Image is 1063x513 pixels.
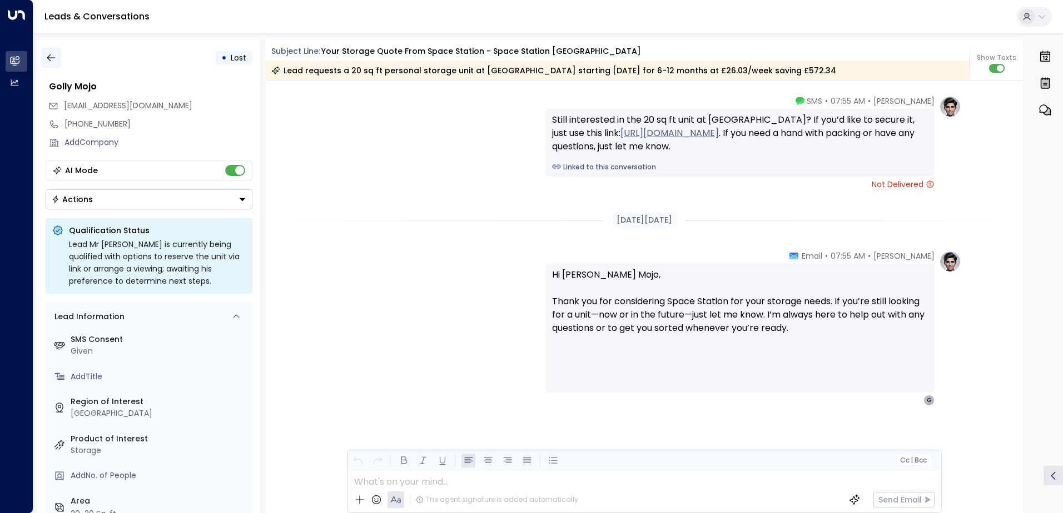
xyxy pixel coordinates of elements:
div: [PHONE_NUMBER] [64,118,252,130]
img: profile-logo.png [939,250,961,273]
div: Lead requests a 20 sq ft personal storage unit at [GEOGRAPHIC_DATA] starting [DATE] for 6-12 mont... [271,65,836,76]
span: Subject Line: [271,46,320,57]
span: Email [802,250,822,261]
span: 07:55 AM [831,250,865,261]
span: [PERSON_NAME] [873,95,935,107]
button: Redo [370,454,384,467]
button: Actions [46,189,252,209]
label: SMS Consent [71,334,248,345]
label: Region of Interest [71,396,248,408]
button: Cc|Bcc [895,455,931,466]
img: profile-logo.png [939,95,961,118]
div: Button group with a nested menu [46,189,252,209]
div: [DATE][DATE] [612,212,677,228]
div: AddCompany [64,137,252,148]
span: gollymojo@me.com [64,100,192,112]
div: [GEOGRAPHIC_DATA] [71,408,248,419]
div: Your storage quote from Space Station - Space Station [GEOGRAPHIC_DATA] [321,46,641,57]
span: • [825,250,828,261]
span: Show Texts [977,53,1016,63]
div: Storage [71,445,248,456]
div: Still interested in the 20 sq ft unit at [GEOGRAPHIC_DATA]? If you’d like to secure it, just use ... [552,113,928,153]
div: G [923,395,935,406]
div: Golly Mojo [49,80,252,93]
a: Linked to this conversation [552,162,928,172]
span: Cc Bcc [900,456,926,464]
div: AddNo. of People [71,470,248,481]
div: The agent signature is added automatically [416,495,578,505]
span: • [868,250,871,261]
label: Product of Interest [71,433,248,445]
div: Lead Mr [PERSON_NAME] is currently being qualified with options to reserve the unit via link or a... [69,238,246,287]
a: Leads & Conversations [44,10,150,23]
span: | [911,456,913,464]
button: Undo [351,454,365,467]
div: Lead Information [51,311,125,323]
div: • [221,48,227,68]
span: Lost [231,52,246,63]
span: SMS [807,95,822,107]
span: [PERSON_NAME] [873,250,935,261]
div: AI Mode [65,165,98,176]
div: Actions [52,194,93,204]
p: Hi [PERSON_NAME] Mojo, Thank you for considering Space Station for your storage needs. If you’re ... [552,268,928,348]
div: Given [71,345,248,357]
a: [URL][DOMAIN_NAME] [620,127,719,140]
span: • [868,95,871,107]
div: AddTitle [71,371,248,383]
span: • [825,95,828,107]
span: Not Delivered [872,179,935,190]
label: Area [71,495,248,507]
span: 07:55 AM [831,95,865,107]
span: [EMAIL_ADDRESS][DOMAIN_NAME] [64,100,192,111]
p: Qualification Status [69,225,246,236]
